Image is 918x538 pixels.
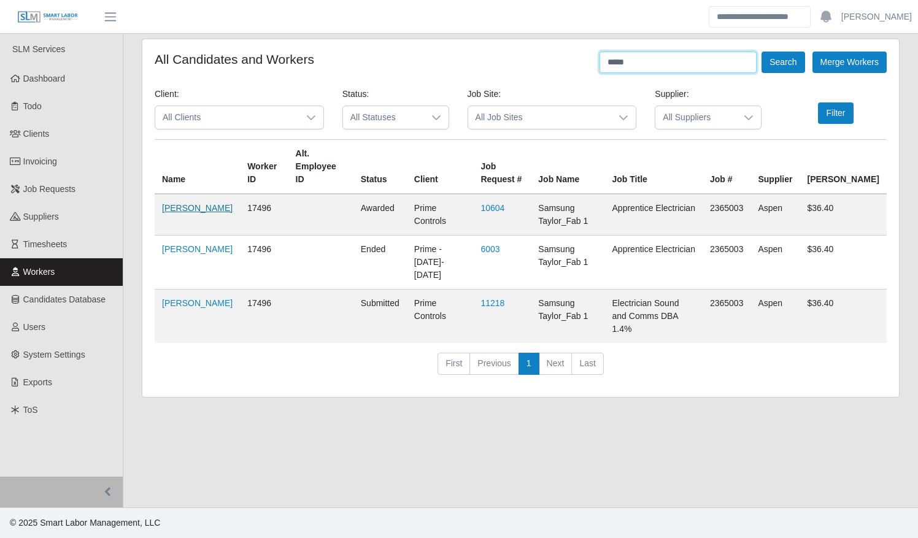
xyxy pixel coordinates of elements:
[162,203,233,213] a: [PERSON_NAME]
[240,290,288,344] td: 17496
[23,405,38,415] span: ToS
[240,140,288,194] th: Worker ID
[23,156,57,166] span: Invoicing
[343,106,424,129] span: All Statuses
[240,236,288,290] td: 17496
[23,377,52,387] span: Exports
[703,194,751,236] td: 2365003
[703,290,751,344] td: 2365003
[23,212,59,221] span: Suppliers
[23,322,46,332] span: Users
[10,518,160,528] span: © 2025 Smart Labor Management, LLC
[480,203,504,213] a: 10604
[23,267,55,277] span: Workers
[155,88,179,101] label: Client:
[353,236,407,290] td: ended
[605,140,703,194] th: Job Title
[155,106,299,129] span: All Clients
[750,236,800,290] td: Aspen
[655,106,736,129] span: All Suppliers
[800,236,887,290] td: $36.40
[480,298,504,308] a: 11218
[480,244,499,254] a: 6003
[531,290,604,344] td: Samsung Taylor_Fab 1
[531,236,604,290] td: Samsung Taylor_Fab 1
[407,290,474,344] td: Prime Controls
[407,236,474,290] td: Prime - [DATE]-[DATE]
[23,294,106,304] span: Candidates Database
[155,52,314,67] h4: All Candidates and Workers
[818,102,853,124] button: Filter
[762,52,804,73] button: Search
[750,140,800,194] th: Supplier
[468,106,612,129] span: All Job Sites
[812,52,887,73] button: Merge Workers
[531,194,604,236] td: Samsung Taylor_Fab 1
[531,140,604,194] th: Job Name
[155,353,887,385] nav: pagination
[709,6,811,28] input: Search
[162,244,233,254] a: [PERSON_NAME]
[473,140,531,194] th: Job Request #
[800,290,887,344] td: $36.40
[23,184,76,194] span: Job Requests
[750,290,800,344] td: Aspen
[800,140,887,194] th: [PERSON_NAME]
[240,194,288,236] td: 17496
[605,290,703,344] td: Electrician Sound and Comms DBA 1.4%
[800,194,887,236] td: $36.40
[841,10,912,23] a: [PERSON_NAME]
[468,88,501,101] label: Job Site:
[703,140,751,194] th: Job #
[12,44,65,54] span: SLM Services
[288,140,353,194] th: Alt. Employee ID
[23,239,67,249] span: Timesheets
[23,129,50,139] span: Clients
[342,88,369,101] label: Status:
[23,350,85,359] span: System Settings
[407,194,474,236] td: Prime Controls
[519,353,539,375] a: 1
[23,74,66,83] span: Dashboard
[703,236,751,290] td: 2365003
[162,298,233,308] a: [PERSON_NAME]
[655,88,688,101] label: Supplier:
[605,236,703,290] td: Apprentice Electrician
[353,194,407,236] td: awarded
[353,290,407,344] td: submitted
[750,194,800,236] td: Aspen
[23,101,42,111] span: Todo
[17,10,79,24] img: SLM Logo
[407,140,474,194] th: Client
[155,140,240,194] th: Name
[353,140,407,194] th: Status
[605,194,703,236] td: Apprentice Electrician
